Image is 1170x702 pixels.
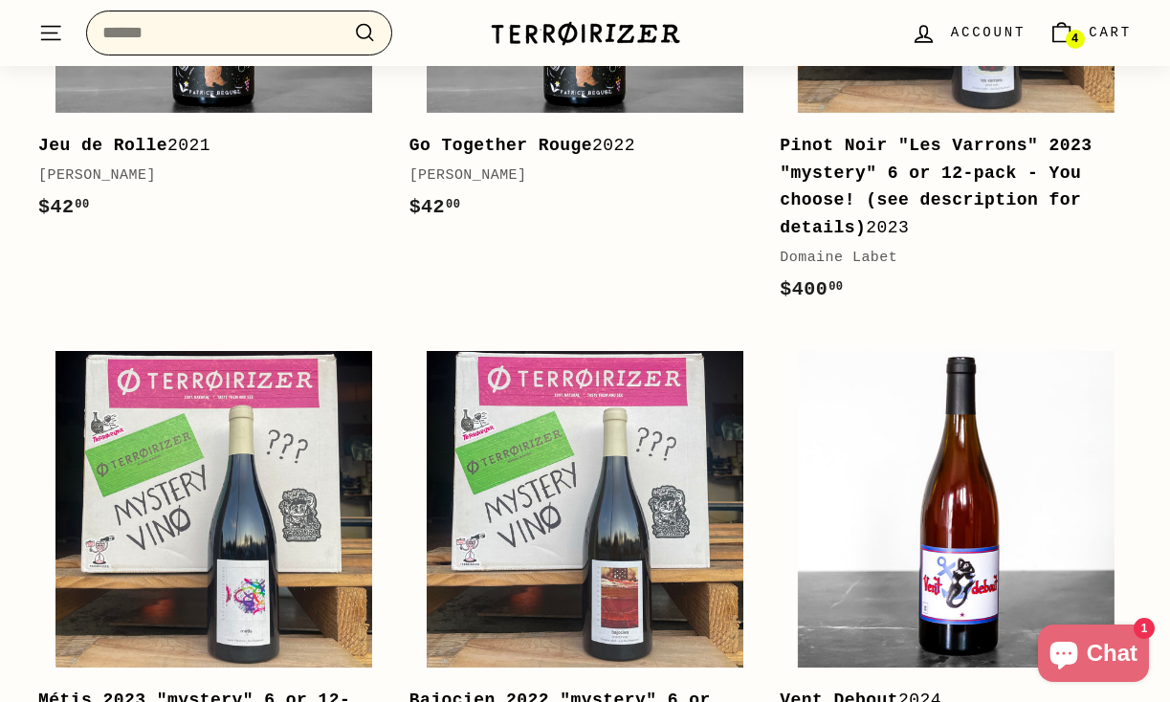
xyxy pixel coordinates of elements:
[409,132,742,160] div: 2022
[780,136,1092,237] b: Pinot Noir "Les Varrons" 2023 "mystery" 6 or 12-pack - You choose! (see description for details)
[780,247,1113,270] div: Domaine Labet
[899,5,1037,61] a: Account
[38,132,371,160] div: 2021
[780,278,843,300] span: $400
[951,22,1026,43] span: Account
[409,165,742,187] div: [PERSON_NAME]
[38,136,167,155] b: Jeu de Rolle
[828,280,843,294] sup: 00
[1089,22,1132,43] span: Cart
[446,198,460,211] sup: 00
[38,165,371,187] div: [PERSON_NAME]
[1032,625,1155,687] inbox-online-store-chat: Shopify online store chat
[409,136,592,155] b: Go Together Rouge
[409,196,461,218] span: $42
[75,198,89,211] sup: 00
[780,132,1113,242] div: 2023
[1037,5,1143,61] a: Cart
[1071,33,1078,46] span: 4
[38,196,90,218] span: $42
